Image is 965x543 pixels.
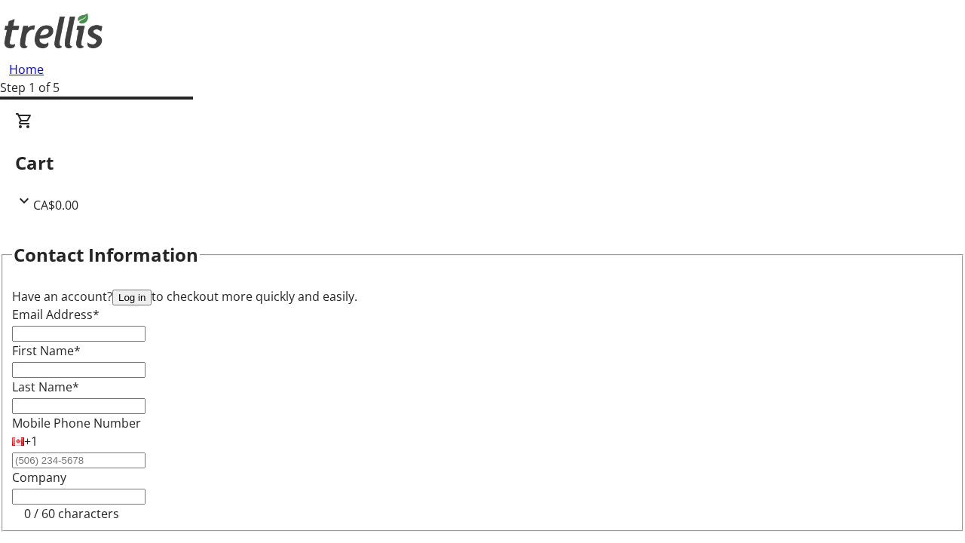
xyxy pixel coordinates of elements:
h2: Cart [15,149,950,176]
span: CA$0.00 [33,197,78,213]
div: Have an account? to checkout more quickly and easily. [12,287,953,305]
input: (506) 234-5678 [12,452,146,468]
div: CartCA$0.00 [15,112,950,214]
label: Last Name* [12,379,79,395]
label: First Name* [12,342,81,359]
button: Log in [112,290,152,305]
h2: Contact Information [14,241,198,268]
label: Email Address* [12,306,100,323]
label: Company [12,469,66,486]
tr-character-limit: 0 / 60 characters [24,505,119,522]
label: Mobile Phone Number [12,415,141,431]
